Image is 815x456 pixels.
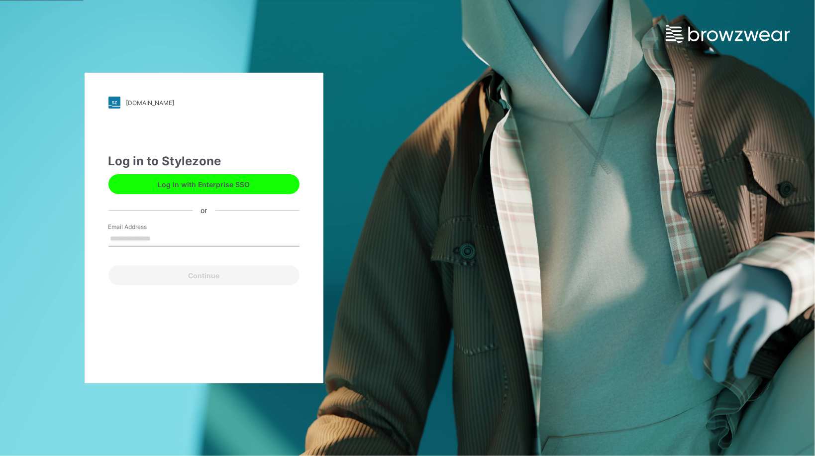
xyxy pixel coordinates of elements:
[126,99,175,107] div: [DOMAIN_NAME]
[108,174,300,194] button: Log in with Enterprise SSO
[108,152,300,170] div: Log in to Stylezone
[108,223,178,231] label: Email Address
[193,205,215,216] div: or
[108,97,300,109] a: [DOMAIN_NAME]
[666,25,790,43] img: browzwear-logo.e42bd6dac1945053ebaf764b6aa21510.svg
[108,97,120,109] img: stylezone-logo.562084cfcfab977791bfbf7441f1a819.svg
